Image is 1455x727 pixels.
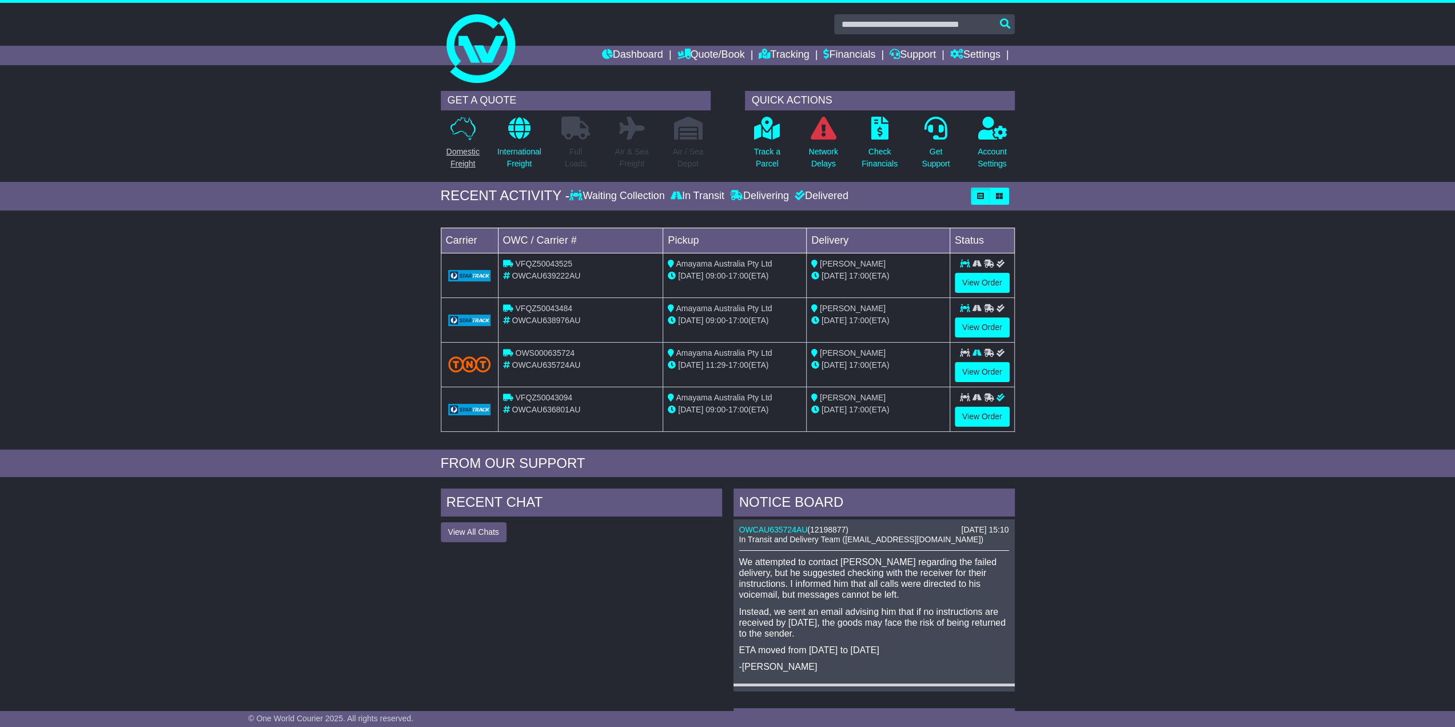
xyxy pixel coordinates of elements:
[515,393,572,402] span: VFQZ50043094
[441,91,711,110] div: GET A QUOTE
[678,405,703,414] span: [DATE]
[498,228,663,253] td: OWC / Carrier #
[569,190,667,202] div: Waiting Collection
[739,535,984,544] span: In Transit and Delivery Team ([EMAIL_ADDRESS][DOMAIN_NAME])
[822,271,847,280] span: [DATE]
[961,525,1008,535] div: [DATE] 15:10
[811,270,945,282] div: (ETA)
[861,116,898,176] a: CheckFinancials
[745,91,1015,110] div: QUICK ACTIONS
[955,317,1010,337] a: View Order
[561,146,590,170] p: Full Loads
[705,271,725,280] span: 09:00
[922,146,950,170] p: Get Support
[810,525,846,534] span: 12198877
[822,405,847,414] span: [DATE]
[862,146,898,170] p: Check Financials
[820,304,886,313] span: [PERSON_NAME]
[739,525,808,534] a: OWCAU635724AU
[820,348,886,357] span: [PERSON_NAME]
[602,46,663,65] a: Dashboard
[705,405,725,414] span: 09:00
[441,522,507,542] button: View All Chats
[890,46,936,65] a: Support
[676,259,772,268] span: Amayama Australia Pty Ltd
[728,316,748,325] span: 17:00
[678,360,703,370] span: [DATE]
[668,404,802,416] div: - (ETA)
[739,557,1009,601] p: We attempted to contact [PERSON_NAME] regarding the failed delivery, but he suggested checking wi...
[615,146,649,170] p: Air & Sea Freight
[806,228,950,253] td: Delivery
[955,273,1010,293] a: View Order
[668,315,802,327] div: - (ETA)
[512,405,580,414] span: OWCAU636801AU
[849,316,869,325] span: 17:00
[448,356,491,372] img: TNT_Domestic.png
[822,316,847,325] span: [DATE]
[446,146,479,170] p: Domestic Freight
[445,116,480,176] a: DomesticFreight
[849,271,869,280] span: 17:00
[448,404,491,415] img: GetCarrierServiceLogo
[441,188,570,204] div: RECENT ACTIVITY -
[950,46,1000,65] a: Settings
[668,270,802,282] div: - (ETA)
[823,46,875,65] a: Financials
[728,271,748,280] span: 17:00
[676,304,772,313] span: Amayama Australia Pty Ltd
[739,525,1009,535] div: ( )
[673,146,704,170] p: Air / Sea Depot
[448,270,491,281] img: GetCarrierServiceLogo
[668,359,802,371] div: - (ETA)
[734,488,1015,519] div: NOTICE BOARD
[808,146,838,170] p: Network Delays
[728,360,748,370] span: 17:00
[950,228,1014,253] td: Status
[811,315,945,327] div: (ETA)
[811,359,945,371] div: (ETA)
[512,271,580,280] span: OWCAU639222AU
[754,116,781,176] a: Track aParcel
[678,271,703,280] span: [DATE]
[441,455,1015,472] div: FROM OUR SUPPORT
[448,315,491,326] img: GetCarrierServiceLogo
[676,348,772,357] span: Amayama Australia Pty Ltd
[820,393,886,402] span: [PERSON_NAME]
[822,360,847,370] span: [DATE]
[497,146,541,170] p: International Freight
[705,316,725,325] span: 09:00
[978,146,1007,170] p: Account Settings
[849,405,869,414] span: 17:00
[739,606,1009,639] p: Instead, we sent an email advising him that if no instructions are received by [DATE], the goods ...
[515,304,572,313] span: VFQZ50043484
[811,404,945,416] div: (ETA)
[441,488,722,519] div: RECENT CHAT
[808,116,838,176] a: NetworkDelays
[678,316,703,325] span: [DATE]
[727,190,792,202] div: Delivering
[512,360,580,370] span: OWCAU635724AU
[677,46,744,65] a: Quote/Book
[849,360,869,370] span: 17:00
[921,116,950,176] a: GetSupport
[676,393,772,402] span: Amayama Australia Pty Ltd
[668,190,727,202] div: In Transit
[515,259,572,268] span: VFQZ50043525
[792,190,848,202] div: Delivered
[515,348,575,357] span: OWS000635724
[441,228,498,253] td: Carrier
[955,362,1010,382] a: View Order
[754,146,780,170] p: Track a Parcel
[739,661,1009,672] p: -[PERSON_NAME]
[739,645,1009,656] p: ETA moved from [DATE] to [DATE]
[512,316,580,325] span: OWCAU638976AU
[820,259,886,268] span: [PERSON_NAME]
[728,405,748,414] span: 17:00
[705,360,725,370] span: 11:29
[977,116,1007,176] a: AccountSettings
[497,116,542,176] a: InternationalFreight
[663,228,807,253] td: Pickup
[759,46,809,65] a: Tracking
[248,714,413,723] span: © One World Courier 2025. All rights reserved.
